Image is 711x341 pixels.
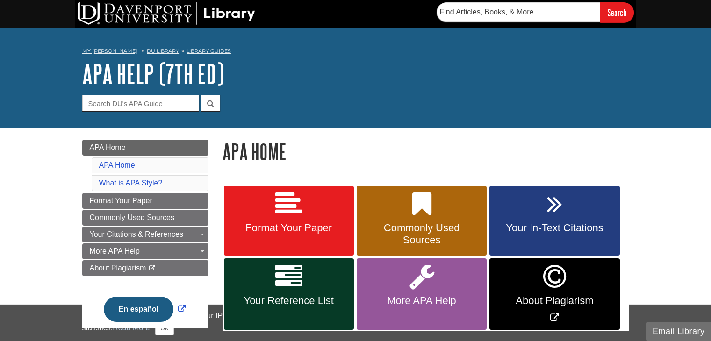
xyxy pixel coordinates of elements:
a: Your Citations & References [82,227,208,242]
img: DU Library [78,2,255,25]
span: Format Your Paper [231,222,347,234]
a: Your Reference List [224,258,354,330]
button: En español [104,297,173,322]
input: Find Articles, Books, & More... [437,2,600,22]
span: Your In-Text Citations [496,222,612,234]
a: Format Your Paper [82,193,208,209]
a: Link opens in new window [101,305,188,313]
a: Commonly Used Sources [357,186,487,256]
a: What is APA Style? [99,179,163,187]
nav: breadcrumb [82,45,629,60]
h1: APA Home [223,140,629,163]
a: My [PERSON_NAME] [82,47,137,55]
a: Library Guides [187,48,231,54]
span: APA Home [90,143,126,151]
span: Your Reference List [231,295,347,307]
a: Your In-Text Citations [489,186,619,256]
a: About Plagiarism [82,260,208,276]
a: APA Help (7th Ed) [82,59,224,88]
a: Commonly Used Sources [82,210,208,226]
input: Search [600,2,634,22]
input: Search DU's APA Guide [82,95,199,111]
span: More APA Help [90,247,140,255]
span: More APA Help [364,295,480,307]
span: Commonly Used Sources [364,222,480,246]
a: More APA Help [357,258,487,330]
span: About Plagiarism [90,264,146,272]
span: Commonly Used Sources [90,213,174,221]
a: APA Home [99,161,135,169]
a: Format Your Paper [224,186,354,256]
a: Link opens in new window [489,258,619,330]
i: This link opens in a new window [148,265,156,271]
span: Format Your Paper [90,197,152,205]
span: Your Citations & References [90,230,183,238]
a: More APA Help [82,243,208,259]
a: APA Home [82,140,208,156]
button: Email Library [646,322,711,341]
a: DU Library [147,48,179,54]
span: About Plagiarism [496,295,612,307]
div: Guide Page Menu [82,140,208,338]
form: Searches DU Library's articles, books, and more [437,2,634,22]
